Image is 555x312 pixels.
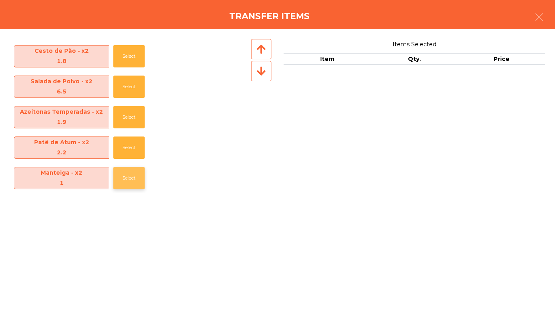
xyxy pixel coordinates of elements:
[113,76,145,98] button: Select
[14,137,109,158] span: Patê de Atum - x2
[14,178,109,188] div: 1
[284,53,371,65] th: Item
[14,76,109,97] span: Salada de Polvo - x2
[229,10,310,22] h4: Transfer items
[113,136,145,159] button: Select
[14,147,109,158] div: 2.2
[14,56,109,67] div: 1.8
[14,168,109,189] span: Manteiga - x2
[113,45,145,67] button: Select
[113,106,145,128] button: Select
[14,117,109,128] div: 1.9
[14,46,109,67] span: Cesto de Pão - x2
[113,167,145,189] button: Select
[458,53,545,65] th: Price
[371,53,458,65] th: Qty.
[14,87,109,97] div: 6.5
[284,39,545,50] span: Items Selected
[14,107,109,128] span: Azeitonas Temperadas - x2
